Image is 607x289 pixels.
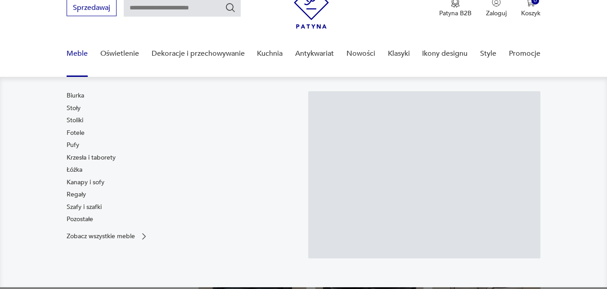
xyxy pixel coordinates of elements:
a: Kanapy i sofy [67,178,104,187]
a: Antykwariat [295,36,334,71]
a: Pozostałe [67,215,93,224]
a: Łóżka [67,165,82,174]
a: Style [480,36,496,71]
a: Pufy [67,141,79,150]
a: Ikony designu [422,36,468,71]
p: Patyna B2B [439,9,472,18]
a: Nowości [346,36,375,71]
a: Meble [67,36,88,71]
a: Szafy i szafki [67,203,102,212]
a: Stoliki [67,116,83,125]
a: Oświetlenie [100,36,139,71]
a: Dekoracje i przechowywanie [152,36,245,71]
a: Klasyki [388,36,410,71]
a: Fotele [67,129,85,138]
a: Krzesła i taborety [67,153,116,162]
a: Stoły [67,104,81,113]
p: Koszyk [521,9,540,18]
a: Kuchnia [257,36,283,71]
p: Zaloguj [486,9,507,18]
a: Promocje [509,36,540,71]
a: Sprzedawaj [67,5,117,12]
a: Zobacz wszystkie meble [67,232,148,241]
p: Zobacz wszystkie meble [67,233,135,239]
a: Regały [67,190,86,199]
button: Szukaj [225,2,236,13]
a: Biurka [67,91,84,100]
